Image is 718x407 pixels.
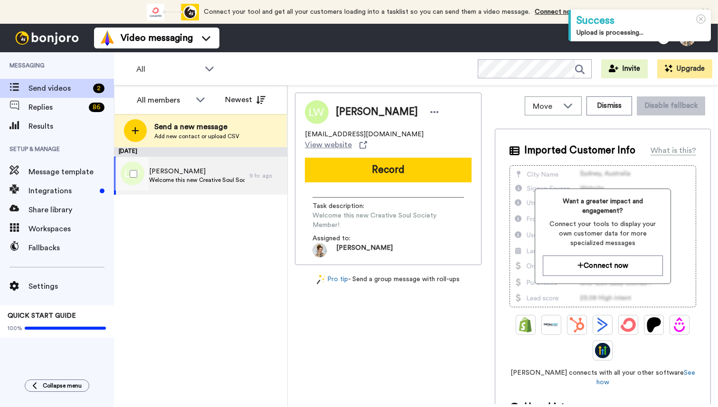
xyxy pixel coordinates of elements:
[25,379,89,392] button: Collapse menu
[28,223,114,235] span: Workspaces
[204,9,530,15] span: Connect your tool and get all your customers loading into a tasklist so you can send them a video...
[651,145,696,156] div: What is this?
[595,317,610,332] img: ActiveCampaign
[595,343,610,358] img: GoHighLevel
[601,59,648,78] button: Invite
[637,96,705,115] button: Disable fallback
[93,84,104,93] div: 2
[28,281,114,292] span: Settings
[8,312,76,319] span: QUICK START GUIDE
[317,274,348,284] a: Pro tip
[28,121,114,132] span: Results
[28,166,114,178] span: Message template
[535,9,576,15] a: Connect now
[137,95,191,106] div: All members
[576,28,705,38] div: Upload is processing...
[305,130,424,139] span: [EMAIL_ADDRESS][DOMAIN_NAME]
[295,274,482,284] div: - Send a group message with roll-ups
[43,382,82,389] span: Collapse menu
[28,83,89,94] span: Send videos
[646,317,661,332] img: Patreon
[576,13,705,28] div: Success
[672,317,687,332] img: Drip
[312,211,464,230] span: Welcome this new Creative Soul Society Member!
[305,158,472,182] button: Record
[317,274,325,284] img: magic-wand.svg
[543,197,663,216] span: Want a greater impact and engagement?
[8,324,22,332] span: 100%
[305,100,329,124] img: Image of Lee Willis
[149,167,245,176] span: [PERSON_NAME]
[305,139,352,151] span: View website
[154,133,239,140] span: Add new contact or upload CSV
[147,4,199,20] div: animation
[312,234,379,243] span: Assigned to:
[305,139,367,151] a: View website
[596,369,695,386] a: See how
[336,105,418,119] span: [PERSON_NAME]
[336,243,393,257] span: [PERSON_NAME]
[249,172,283,180] div: 9 hr. ago
[586,96,632,115] button: Dismiss
[657,59,712,78] button: Upgrade
[28,242,114,254] span: Fallbacks
[312,201,379,211] span: Task description :
[28,204,114,216] span: Share library
[149,176,245,184] span: Welcome this new Creative Soul Society Member!
[544,317,559,332] img: Ontraport
[28,102,85,113] span: Replies
[114,147,287,157] div: [DATE]
[543,219,663,248] span: Connect your tools to display your own customer data for more specialized messages
[100,30,115,46] img: vm-color.svg
[569,317,585,332] img: Hubspot
[218,90,273,109] button: Newest
[524,143,635,158] span: Imported Customer Info
[154,121,239,133] span: Send a new message
[89,103,104,112] div: 86
[136,64,200,75] span: All
[312,243,327,257] img: 050e0e51-f6b8-445d-a13d-f5a0a3a9fdb1-1741723898.jpg
[543,256,663,276] button: Connect now
[533,101,558,112] span: Move
[11,31,83,45] img: bj-logo-header-white.svg
[28,185,96,197] span: Integrations
[510,368,696,387] span: [PERSON_NAME] connects with all your other software
[518,317,533,332] img: Shopify
[621,317,636,332] img: ConvertKit
[121,31,193,45] span: Video messaging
